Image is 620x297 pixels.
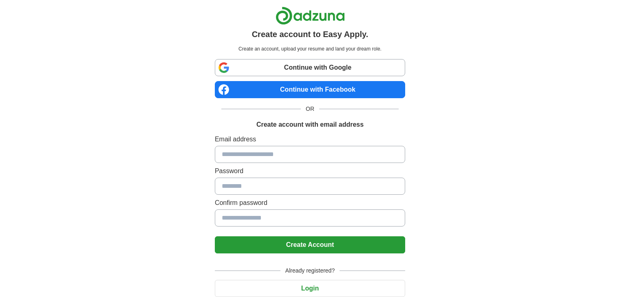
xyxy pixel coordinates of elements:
button: Create Account [215,236,405,253]
button: Login [215,280,405,297]
a: Continue with Google [215,59,405,76]
span: OR [301,105,319,113]
img: Adzuna logo [276,7,345,25]
h1: Create account with email address [256,120,364,130]
a: Login [215,285,405,292]
a: Continue with Facebook [215,81,405,98]
span: Already registered? [280,266,340,275]
label: Password [215,166,405,176]
label: Confirm password [215,198,405,208]
label: Email address [215,134,405,144]
p: Create an account, upload your resume and land your dream role. [216,45,404,53]
h1: Create account to Easy Apply. [252,28,368,40]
